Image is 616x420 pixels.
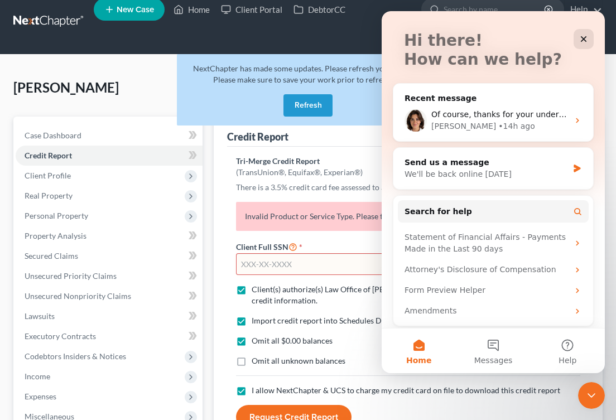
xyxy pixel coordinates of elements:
a: Case Dashboard [16,125,203,146]
span: Codebtors Insiders & Notices [25,351,126,361]
span: Property Analysis [25,231,86,240]
span: Omit all unknown balances [252,356,345,365]
a: Secured Claims [16,246,203,266]
span: NextChapter has made some updates. Please refresh your browser. Please make sure to save your wor... [193,64,423,84]
a: Executory Contracts [16,326,203,346]
p: There is a 3.5% credit card fee assessed to all credit card transactions through Xactus. [236,182,580,193]
a: Lawsuits [16,306,203,326]
span: Omit all $0.00 balances [252,336,333,345]
span: Lawsuits [25,311,55,321]
a: Unsecured Priority Claims [16,266,203,286]
span: I allow NextChapter & UCS to charge my credit card on file to download this credit report [252,385,560,395]
a: Property Analysis [16,226,203,246]
span: Unsecured Nonpriority Claims [25,291,131,301]
p: Invalid Product or Service Type. Please try again. [236,202,580,231]
span: Client Profile [25,171,71,180]
iframe: Intercom live chat [382,11,605,373]
span: Real Property [25,191,73,200]
span: New Case [117,6,154,14]
div: (TransUnion®, Equifax®, Experian®) [236,167,363,178]
span: Client(s) authorize(s) Law Office of [PERSON_NAME] to obtain information regarding his/her credit... [252,284,572,305]
iframe: Intercom live chat [578,382,605,409]
span: Unsecured Priority Claims [25,271,117,281]
a: Credit Report [16,146,203,166]
span: Expenses [25,392,56,401]
span: Credit Report [25,151,72,160]
span: Client Full SSN [236,242,288,252]
div: Credit Report [227,130,288,143]
div: Tri-Merge Credit Report [236,156,363,167]
a: Unsecured Nonpriority Claims [16,286,203,306]
span: Income [25,371,50,381]
span: Executory Contracts [25,331,96,341]
span: Secured Claims [25,251,78,260]
span: Case Dashboard [25,131,81,140]
span: Personal Property [25,211,88,220]
span: Import credit report into Schedules D and F [252,316,402,325]
input: XXX-XX-XXXX [236,253,403,276]
span: [PERSON_NAME] [13,79,119,95]
button: Refresh [283,94,333,117]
